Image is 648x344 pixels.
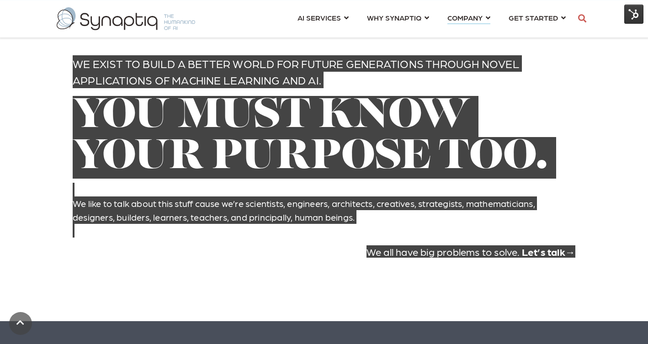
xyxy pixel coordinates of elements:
[624,5,643,24] img: HubSpot Tools Menu Toggle
[73,55,575,88] p: We exist to build a better world for future generations through novel applications of machine lea...
[297,11,341,24] span: AI SERVICES
[73,183,575,238] p: We like to talk about this stuff cause we’re scientists, engineers, architects, creatives, strate...
[57,7,195,30] img: synaptiq logo-2
[366,245,520,258] span: We all have big problems to solve.
[447,9,490,26] a: COMPANY
[297,9,349,26] a: AI SERVICES
[509,11,558,24] span: GET STARTED
[522,245,565,258] a: Let’s talk
[73,96,548,179] span: You must know your purpose too.
[509,9,566,26] a: GET STARTED
[367,11,421,24] span: WHY SYNAPTIQ
[367,9,429,26] a: WHY SYNAPTIQ
[447,11,483,24] span: COMPANY
[565,245,575,258] a: →
[288,2,575,35] nav: menu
